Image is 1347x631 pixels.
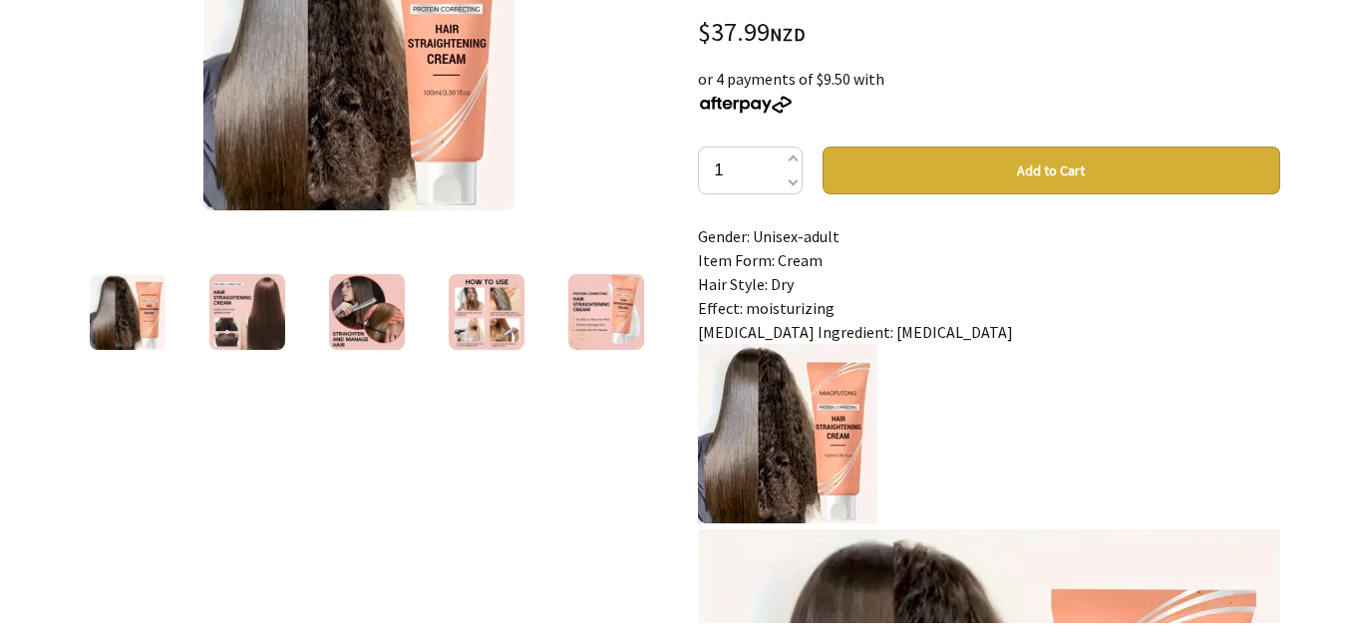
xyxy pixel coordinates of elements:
[698,96,794,114] img: Afterpay
[209,274,285,350] img: MIAOFUTONG Unisex Hair Straightening Cream
[823,147,1280,194] button: Add to Cart
[329,274,405,350] img: MIAOFUTONG Unisex Hair Straightening Cream
[698,20,1280,47] div: $37.99
[770,23,806,46] span: NZD
[698,67,1280,115] div: or 4 payments of $9.50 with
[698,224,1280,623] div: Gender: Unisex-adult Item Form: Cream Hair Style: Dry Effect: moisturizing [MEDICAL_DATA] Ingredi...
[90,274,166,350] img: MIAOFUTONG Unisex Hair Straightening Cream
[568,274,644,350] img: MIAOFUTONG Unisex Hair Straightening Cream
[449,274,524,350] img: MIAOFUTONG Unisex Hair Straightening Cream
